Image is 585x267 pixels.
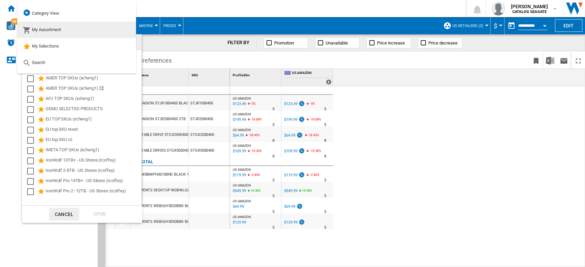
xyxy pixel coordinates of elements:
[46,116,141,124] div: EU TOP SKUs (xcheng1)
[27,85,37,93] md-checkbox: Select
[46,95,141,103] div: APJ TOP SKUs (xcheng1)
[27,136,37,144] md-checkbox: Select
[27,157,37,165] md-checkbox: Select
[32,27,61,32] span: My Assortment
[49,208,79,220] button: Cancel
[27,95,37,103] md-checkbox: Select
[46,188,141,196] div: IronWolf Pro 2–12TB - US Stores (rcoffey)
[27,167,37,175] md-checkbox: Select
[23,9,31,17] img: wiser-icon-blue.png
[27,147,37,155] md-checkbox: Select
[46,167,141,175] div: IronWolf 2-8TB - US Stores (rcoffey)
[46,147,141,155] div: IMETA TOP SKUs (xcheng1)
[27,126,37,134] md-checkbox: Select
[27,105,37,114] md-checkbox: Select
[27,188,37,196] md-checkbox: Select
[46,136,141,144] div: EU top SKU v2
[27,177,37,186] md-checkbox: Select
[32,43,59,49] span: My Selections
[32,11,59,16] span: Category View
[85,208,115,220] div: Open
[27,75,37,83] md-checkbox: Select
[46,177,141,186] div: IronWolf Pro 14TB+ - US Stores (rcoffey)
[27,116,37,124] md-checkbox: Select
[46,126,141,134] div: EU top SKU reset
[46,85,141,93] div: AMER TOP SKUs (xcheng1) [2]
[46,157,141,165] div: IronWolf 10TB+ - US Stores (rcoffey)
[46,105,141,114] div: DEMO SELECTED PRODUCTS
[46,75,141,83] div: AMER TOP SKUs (xcheng1)
[32,60,45,65] span: Search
